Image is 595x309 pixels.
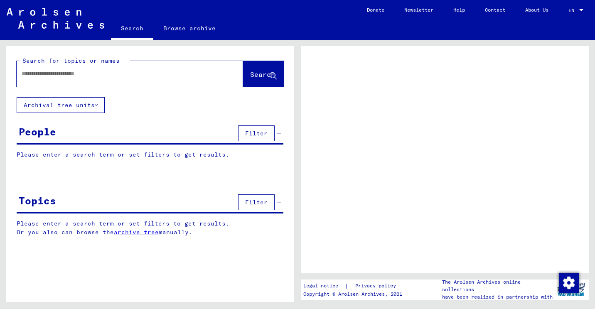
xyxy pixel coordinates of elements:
[245,130,268,137] span: Filter
[442,293,553,301] p: have been realized in partnership with
[111,18,153,40] a: Search
[243,61,284,87] button: Search
[238,194,275,210] button: Filter
[568,7,578,13] span: EN
[17,97,105,113] button: Archival tree units
[7,8,104,29] img: Arolsen_neg.svg
[442,278,553,293] p: The Arolsen Archives online collections
[22,57,120,64] mat-label: Search for topics or names
[559,273,579,293] img: Change consent
[303,282,406,290] div: |
[303,282,345,290] a: Legal notice
[250,70,275,78] span: Search
[245,199,268,206] span: Filter
[153,18,226,38] a: Browse archive
[19,124,56,139] div: People
[19,193,56,208] div: Topics
[556,279,587,300] img: yv_logo.png
[303,290,406,298] p: Copyright © Arolsen Archives, 2021
[114,228,159,236] a: archive tree
[17,150,283,159] p: Please enter a search term or set filters to get results.
[238,125,275,141] button: Filter
[17,219,284,237] p: Please enter a search term or set filters to get results. Or you also can browse the manually.
[349,282,406,290] a: Privacy policy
